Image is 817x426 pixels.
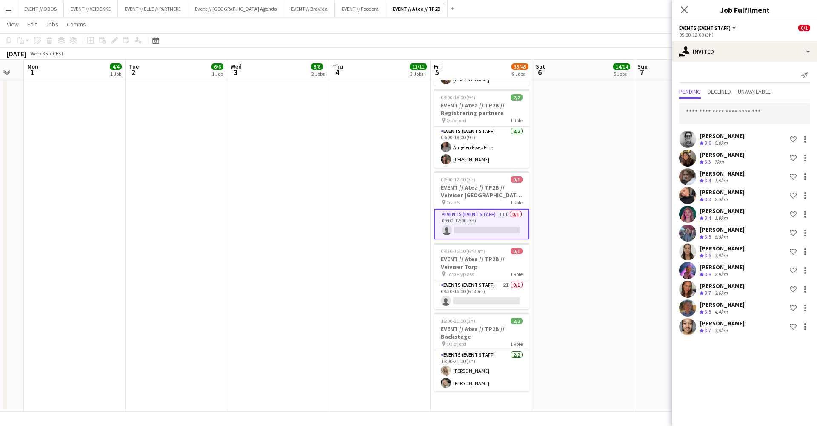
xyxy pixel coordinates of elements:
div: CEST [53,50,64,57]
div: [DATE] [7,49,26,58]
button: EVENT // Atea // TP2B [386,0,448,17]
app-card-role: Events (Event Staff)2/209:00-18:00 (9h)Angelen Riseo Ring[PERSON_NAME] [434,127,529,168]
span: Jobs [46,20,58,28]
a: Comms [63,19,89,30]
span: 6/6 [211,63,223,70]
span: Pending [679,89,701,95]
div: 3.6km [713,290,729,297]
span: 3.6 [705,252,711,259]
span: 3.3 [705,158,711,165]
div: Invited [672,41,817,62]
div: [PERSON_NAME] [700,226,745,233]
h3: EVENT // Atea // TP2B // Backstage [434,325,529,340]
span: 1 Role [510,341,523,347]
div: [PERSON_NAME] [700,151,745,158]
span: View [7,20,19,28]
span: 1 Role [510,199,523,206]
div: [PERSON_NAME] [700,132,745,140]
span: 6 [534,67,545,77]
span: Comms [67,20,86,28]
span: Events (Event Staff) [679,25,731,31]
app-card-role: Events (Event Staff)2/218:00-21:00 (3h)[PERSON_NAME][PERSON_NAME] [434,350,529,391]
span: 3.7 [705,290,711,296]
div: [PERSON_NAME] [700,207,745,215]
span: 3 [229,67,242,77]
app-card-role: Events (Event Staff)11I0/109:00-12:00 (3h) [434,209,529,239]
span: 3.8 [705,271,711,277]
div: 09:00-12:00 (3h) [679,32,810,38]
div: 7km [713,158,726,166]
span: 3.5 [705,233,711,240]
span: Oslofjord [446,117,466,124]
span: 1 [26,67,38,77]
div: 2.5km [713,196,729,203]
span: 4 [331,67,343,77]
button: EVENT // VEIDEKKE [64,0,118,17]
app-job-card: 09:00-12:00 (3h)0/1EVENT // Atea // TP2B // Veiviser [GEOGRAPHIC_DATA] S Oslo S1 RoleEvents (Even... [434,171,529,239]
span: Unavailable [738,89,771,95]
span: Thu [332,63,343,70]
div: 3.9km [713,252,729,259]
span: 2 [128,67,139,77]
span: 0/1 [511,176,523,183]
a: Jobs [42,19,62,30]
span: 3.7 [705,327,711,334]
span: 3.4 [705,215,711,221]
div: 3.6km [713,327,729,334]
span: 3.3 [705,196,711,202]
span: 1 Role [510,117,523,124]
a: View [3,19,22,30]
div: [PERSON_NAME] [700,319,745,327]
div: 4.4km [713,308,729,316]
app-card-role: Events (Event Staff)2I0/109:30-16:00 (6h30m) [434,280,529,309]
div: [PERSON_NAME] [700,170,745,177]
span: Tue [129,63,139,70]
span: Oslo S [446,199,460,206]
h3: EVENT // Atea // TP2B // Registrering partnere [434,101,529,117]
span: 3.6 [705,140,711,146]
span: 09:30-16:00 (6h30m) [441,248,485,254]
span: Mon [27,63,38,70]
div: 2.9km [713,271,729,278]
span: 5 [433,67,441,77]
div: 1.9km [713,215,729,222]
span: Week 35 [28,50,49,57]
span: 35/45 [511,63,528,70]
span: Oslofjord [446,341,466,347]
span: 0/1 [798,25,810,31]
button: EVENT // ELLE // PARTNERE [118,0,188,17]
span: 3.5 [705,308,711,315]
span: Edit [27,20,37,28]
app-job-card: 18:00-21:00 (3h)2/2EVENT // Atea // TP2B // Backstage Oslofjord1 RoleEvents (Event Staff)2/218:00... [434,313,529,391]
div: [PERSON_NAME] [700,282,745,290]
span: 7 [636,67,648,77]
div: [PERSON_NAME] [700,263,745,271]
div: 09:00-18:00 (9h)2/2EVENT // Atea // TP2B // Registrering partnere Oslofjord1 RoleEvents (Event St... [434,89,529,168]
span: Sat [536,63,545,70]
div: [PERSON_NAME] [700,245,745,252]
div: 3 Jobs [410,71,426,77]
span: Sun [637,63,648,70]
span: 2/2 [511,94,523,101]
span: Fri [434,63,441,70]
span: 18:00-21:00 (3h) [441,318,475,324]
div: 9 Jobs [512,71,528,77]
span: 09:00-18:00 (9h) [441,94,475,101]
h3: EVENT // Atea // TP2B // Veiviser Torp [434,255,529,271]
span: 4/4 [110,63,122,70]
span: Wed [231,63,242,70]
button: EVENT // OBOS [17,0,64,17]
div: 1 Job [212,71,223,77]
span: 2/2 [511,318,523,324]
span: 14/14 [613,63,630,70]
a: Edit [24,19,40,30]
div: [PERSON_NAME] [700,188,745,196]
button: Event // [GEOGRAPHIC_DATA] Agenda [188,0,284,17]
app-job-card: 09:30-16:00 (6h30m)0/1EVENT // Atea // TP2B // Veiviser Torp Torp Flyplass1 RoleEvents (Event Sta... [434,243,529,309]
span: 3.4 [705,177,711,184]
span: 8/8 [311,63,323,70]
span: 09:00-12:00 (3h) [441,176,475,183]
div: 1 Job [110,71,121,77]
